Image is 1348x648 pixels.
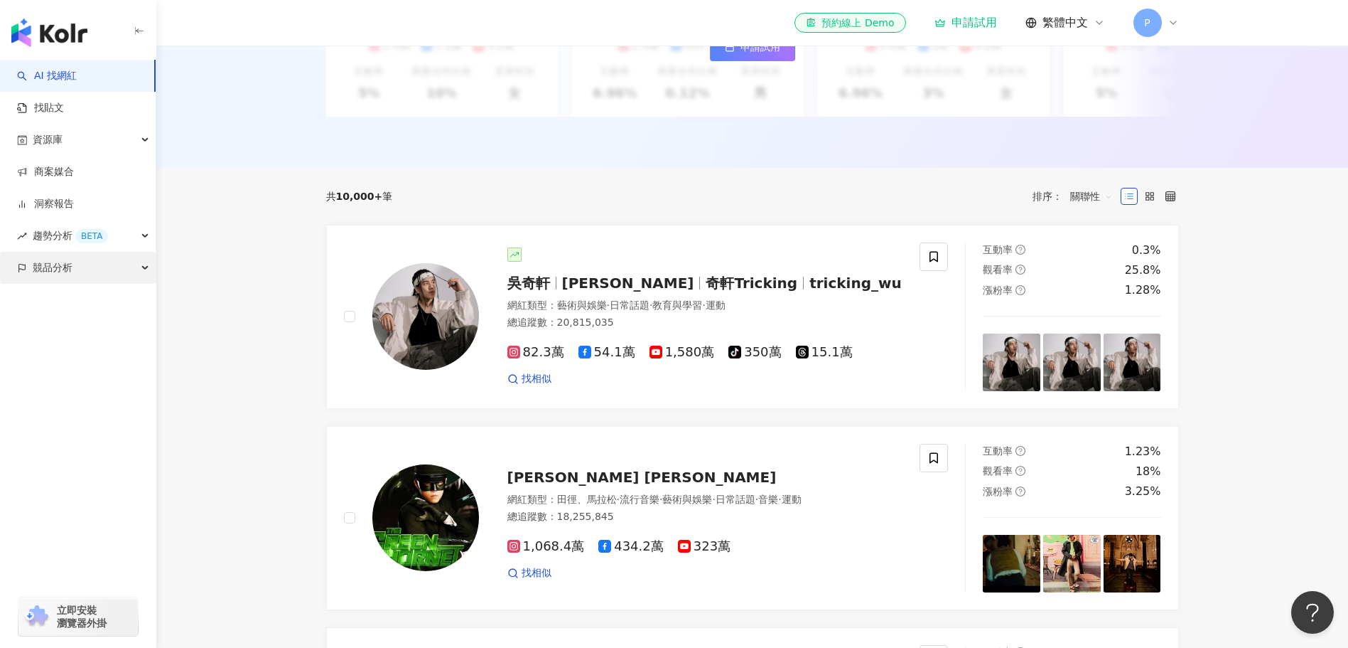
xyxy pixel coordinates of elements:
span: 82.3萬 [507,345,564,360]
span: 觀看率 [983,465,1013,477]
span: 繁體中文 [1042,15,1088,31]
div: 排序： [1032,185,1121,208]
span: 互動率 [983,244,1013,255]
span: · [607,299,610,311]
div: 網紅類型 ： [507,299,903,313]
img: post-image [1104,334,1161,391]
a: chrome extension立即安裝 瀏覽器外掛 [18,597,138,636]
span: 15.1萬 [796,345,853,360]
img: post-image [983,535,1040,593]
img: post-image [983,334,1040,391]
a: 找相似 [507,372,551,386]
span: [PERSON_NAME] [562,275,694,292]
span: rise [17,231,27,241]
span: 觀看率 [983,264,1013,275]
span: P [1144,15,1150,31]
span: · [617,494,620,505]
iframe: Help Scout Beacon - Open [1291,591,1334,634]
div: 總追蹤數 ： 20,815,035 [507,316,903,330]
span: 找相似 [522,372,551,386]
span: 教育與學習 [652,299,702,311]
span: 趨勢分析 [33,220,108,252]
a: 找貼文 [17,101,64,115]
img: logo [11,18,87,47]
span: 音樂 [758,494,778,505]
span: 吳奇軒 [507,275,550,292]
div: 1.28% [1125,282,1161,298]
span: 田徑、馬拉松 [557,494,617,505]
span: 立即安裝 瀏覽器外掛 [57,604,107,630]
span: question-circle [1015,487,1025,496]
span: 找相似 [522,566,551,580]
span: 運動 [706,299,726,311]
div: 3.25% [1125,484,1161,499]
div: BETA [75,229,108,243]
div: 1.23% [1125,444,1161,460]
span: question-circle [1015,265,1025,275]
img: chrome extension [23,605,50,628]
span: 互動率 [983,445,1013,457]
span: question-circle [1015,245,1025,255]
span: 日常話題 [610,299,649,311]
span: 運動 [782,494,802,505]
span: 350萬 [728,345,781,360]
span: · [755,494,758,505]
span: question-circle [1015,285,1025,295]
span: 奇軒Tricking [706,275,797,292]
span: 漲粉率 [983,486,1013,497]
img: KOL Avatar [372,464,479,571]
span: 流行音樂 [620,494,659,505]
span: question-circle [1015,446,1025,456]
span: 漲粉率 [983,285,1013,296]
img: KOL Avatar [372,263,479,370]
div: 共 筆 [326,191,393,202]
img: post-image [1043,334,1101,391]
span: · [702,299,705,311]
span: 434.2萬 [598,539,664,554]
div: 0.3% [1132,243,1161,258]
a: 洞察報告 [17,197,74,211]
span: · [659,494,662,505]
a: 預約線上 Demo [794,13,905,33]
span: 1,068.4萬 [507,539,585,554]
a: 找相似 [507,566,551,580]
a: 商案媒合 [17,165,74,179]
span: 日常話題 [716,494,755,505]
a: searchAI 找網紅 [17,69,77,83]
div: 25.8% [1125,262,1161,278]
div: 預約線上 Demo [806,16,894,30]
a: 申請試用 [934,16,997,30]
span: · [712,494,715,505]
div: 總追蹤數 ： 18,255,845 [507,510,903,524]
span: tricking_wu [809,275,902,292]
span: · [778,494,781,505]
a: KOL Avatar吳奇軒[PERSON_NAME]奇軒Trickingtricking_wu網紅類型：藝術與娛樂·日常話題·教育與學習·運動總追蹤數：20,815,03582.3萬54.1萬1... [326,225,1179,409]
span: [PERSON_NAME] [PERSON_NAME] [507,469,777,486]
span: 競品分析 [33,252,72,284]
div: 18% [1136,464,1161,479]
span: 10,000+ [336,191,383,202]
span: 54.1萬 [578,345,635,360]
span: 323萬 [678,539,730,554]
a: KOL Avatar[PERSON_NAME] [PERSON_NAME]網紅類型：田徑、馬拉松·流行音樂·藝術與娛樂·日常話題·音樂·運動總追蹤數：18,255,8451,068.4萬434.... [326,426,1179,610]
span: 藝術與娛樂 [557,299,607,311]
a: 申請試用 [710,33,795,61]
span: 關聯性 [1070,185,1113,208]
span: · [649,299,652,311]
span: question-circle [1015,466,1025,476]
span: 申請試用 [740,41,780,53]
img: post-image [1043,535,1101,593]
span: 1,580萬 [649,345,715,360]
span: 藝術與娛樂 [662,494,712,505]
span: 資源庫 [33,124,63,156]
div: 網紅類型 ： [507,493,903,507]
img: post-image [1104,535,1161,593]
